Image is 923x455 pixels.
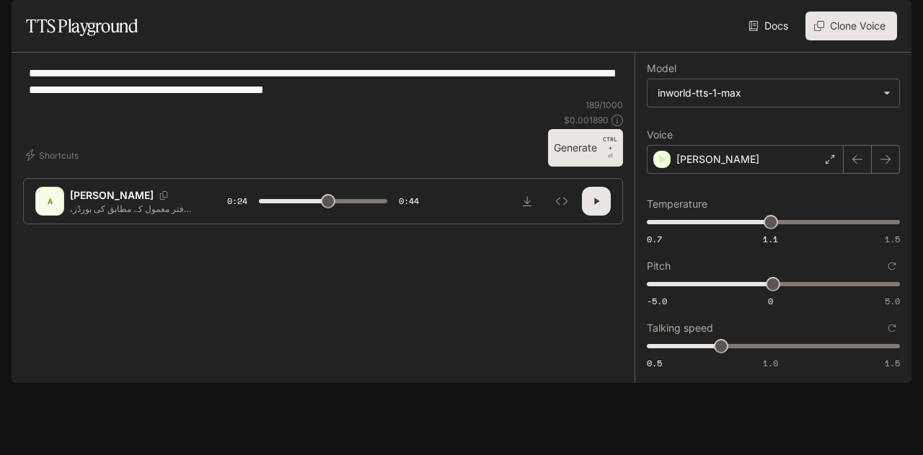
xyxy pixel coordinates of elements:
[547,187,576,216] button: Inspect
[548,129,623,167] button: GenerateCTRL +⏎
[658,86,876,100] div: inworld-tts-1-max
[38,190,61,213] div: A
[564,114,609,126] p: $ 0.001890
[647,63,676,74] p: Model
[647,233,662,245] span: 0.7
[885,295,900,307] span: 5.0
[647,323,713,333] p: Talking speed
[648,79,899,107] div: inworld-tts-1-max
[603,135,617,161] p: ⏎
[70,203,193,215] p: دفتر معمول کے مطابق کی بورڈز، ایئر کنڈیشنرز کی گونج اور فائلوں کی کبھی کبھار ہلچل سے بھرا ہوا تھا...
[586,99,623,111] p: 189 / 1000
[513,187,542,216] button: Download audio
[884,320,900,336] button: Reset to default
[23,143,84,167] button: Shortcuts
[885,357,900,369] span: 1.5
[154,191,174,200] button: Copy Voice ID
[746,12,794,40] a: Docs
[399,194,419,208] span: 0:44
[805,12,897,40] button: Clone Voice
[70,188,154,203] p: [PERSON_NAME]
[647,261,671,271] p: Pitch
[227,194,247,208] span: 0:24
[763,357,778,369] span: 1.0
[884,258,900,274] button: Reset to default
[885,233,900,245] span: 1.5
[603,135,617,152] p: CTRL +
[676,152,759,167] p: [PERSON_NAME]
[763,233,778,245] span: 1.1
[647,295,667,307] span: -5.0
[11,7,37,33] button: open drawer
[26,12,138,40] h1: TTS Playground
[647,357,662,369] span: 0.5
[647,199,707,209] p: Temperature
[647,130,673,140] p: Voice
[768,295,773,307] span: 0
